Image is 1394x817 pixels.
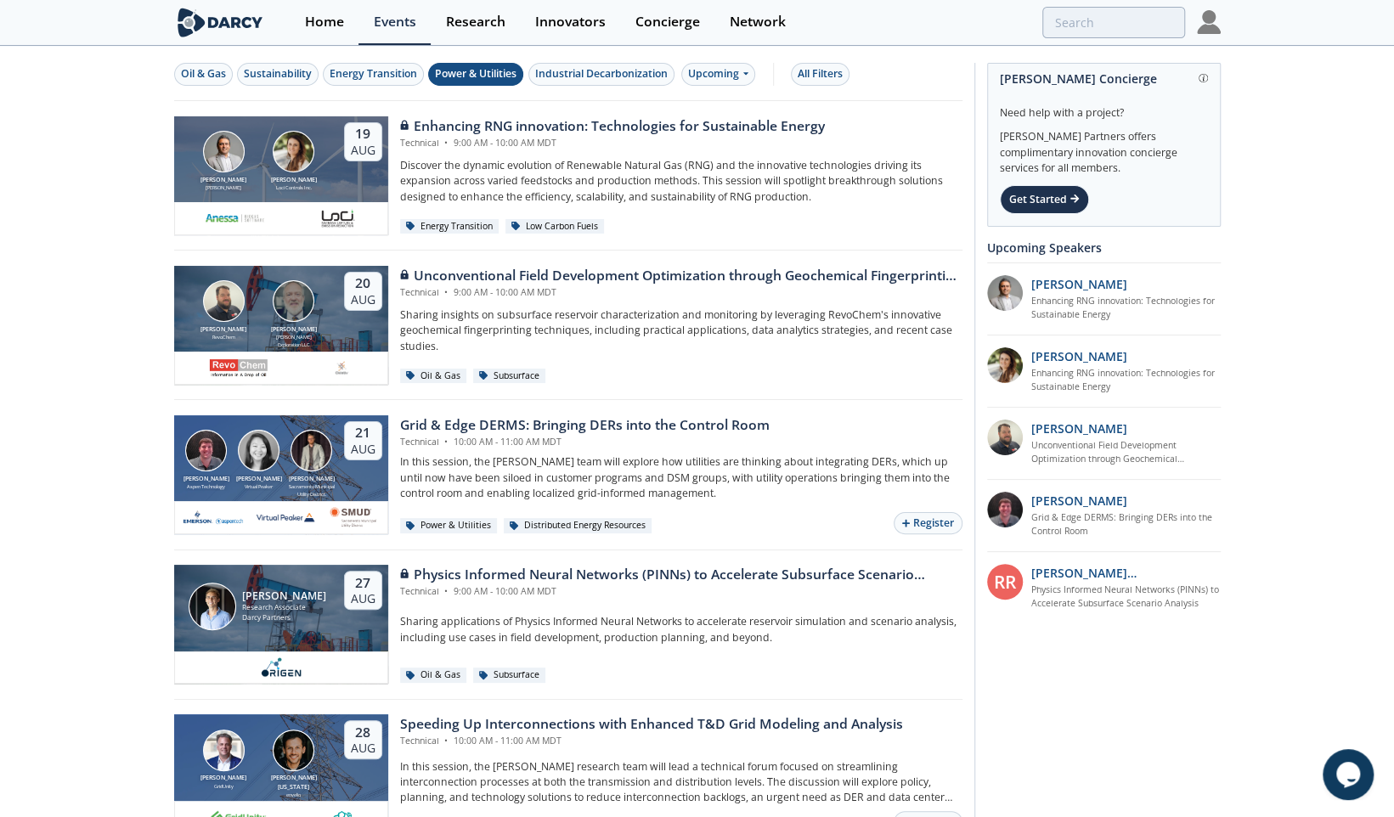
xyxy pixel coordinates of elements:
[203,730,245,771] img: Brian Fitzsimons
[400,219,499,234] div: Energy Transition
[256,657,306,678] img: origen.ai.png
[400,415,770,436] div: Grid & Edge DERMS: Bringing DERs into the Control Room
[351,275,375,292] div: 20
[189,583,236,630] img: Juan Mayol
[504,518,652,533] div: Distributed Energy Resources
[351,575,375,592] div: 27
[328,507,377,527] img: Smud.org.png
[1031,564,1221,582] p: [PERSON_NAME] [PERSON_NAME]
[242,590,326,602] div: [PERSON_NAME]
[400,307,962,354] p: Sharing insights on subsurface reservoir characterization and monitoring by leveraging RevoChem's...
[1031,367,1221,394] a: Enhancing RNG innovation: Technologies for Sustainable Energy
[351,741,375,756] div: Aug
[242,612,326,623] div: Darcy Partners
[473,668,546,683] div: Subsurface
[894,512,962,535] button: Register
[400,614,962,645] p: Sharing applications of Physics Informed Neural Networks to accelerate reservoir simulation and s...
[1031,295,1221,322] a: Enhancing RNG innovation: Technologies for Sustainable Energy
[1031,511,1221,538] a: Grid & Edge DERMS: Bringing DERs into the Control Room
[1197,10,1221,34] img: Profile
[1323,749,1377,800] iframe: chat widget
[268,774,320,792] div: [PERSON_NAME][US_STATE]
[1199,74,1208,83] img: information.svg
[400,266,962,286] div: Unconventional Field Development Optimization through Geochemical Fingerprinting Technology
[1031,583,1221,611] a: Physics Informed Neural Networks (PINNs) to Accelerate Subsurface Scenario Analysis
[1000,64,1208,93] div: [PERSON_NAME] Concierge
[442,735,451,747] span: •
[285,475,338,484] div: [PERSON_NAME]
[197,325,250,335] div: [PERSON_NAME]
[273,280,314,322] img: John Sinclair
[400,518,498,533] div: Power & Utilities
[442,585,451,597] span: •
[987,420,1023,455] img: 2k2ez1SvSiOh3gKHmcgF
[351,292,375,307] div: Aug
[505,219,605,234] div: Low Carbon Fuels
[442,436,451,448] span: •
[400,454,962,501] p: In this session, the [PERSON_NAME] team will explore how utilities are thinking about integrating...
[233,475,285,484] div: [PERSON_NAME]
[174,266,962,385] a: Bob Aylsworth [PERSON_NAME] RevoChem John Sinclair [PERSON_NAME] [PERSON_NAME] Exploration LLC 20...
[256,507,315,527] img: virtual-peaker.com.png
[273,730,314,771] img: Luigi Montana
[400,369,467,384] div: Oil & Gas
[197,783,250,790] div: GridUnity
[1031,420,1127,437] p: [PERSON_NAME]
[237,63,319,86] button: Sustainability
[1000,121,1208,177] div: [PERSON_NAME] Partners offers complimentary innovation concierge services for all members.
[435,66,516,82] div: Power & Utilities
[203,280,245,322] img: Bob Aylsworth
[1031,347,1127,365] p: [PERSON_NAME]
[351,442,375,457] div: Aug
[209,358,268,378] img: revochem.com.png
[174,415,962,534] a: Jonathan Curtis [PERSON_NAME] Aspen Technology Brenda Chew [PERSON_NAME] Virtual Peaker Yevgeniy ...
[987,275,1023,311] img: 1fdb2308-3d70-46db-bc64-f6eabefcce4d
[798,66,843,82] div: All Filters
[185,430,227,471] img: Jonathan Curtis
[1000,185,1089,214] div: Get Started
[400,158,962,205] p: Discover the dynamic evolution of Renewable Natural Gas (RNG) and the innovative technologies dri...
[180,483,233,490] div: Aspen Technology
[181,66,226,82] div: Oil & Gas
[400,759,962,806] p: In this session, the [PERSON_NAME] research team will lead a technical forum focused on streamlin...
[331,358,353,378] img: ovintiv.com.png
[351,425,375,442] div: 21
[174,63,233,86] button: Oil & Gas
[273,131,314,172] img: Nicole Neff
[987,492,1023,527] img: accc9a8e-a9c1-4d58-ae37-132228efcf55
[351,143,375,158] div: Aug
[446,15,505,29] div: Research
[180,475,233,484] div: [PERSON_NAME]
[268,325,320,335] div: [PERSON_NAME]
[174,116,962,235] a: Amir Akbari [PERSON_NAME] [PERSON_NAME] Nicole Neff [PERSON_NAME] Loci Controls Inc. 19 Aug Enhan...
[244,66,312,82] div: Sustainability
[428,63,523,86] button: Power & Utilities
[268,792,320,798] div: envelio
[197,774,250,783] div: [PERSON_NAME]
[681,63,755,86] div: Upcoming
[323,63,424,86] button: Energy Transition
[535,66,668,82] div: Industrial Decarbonization
[268,176,320,185] div: [PERSON_NAME]
[400,137,825,150] div: Technical 9:00 AM - 10:00 AM MDT
[791,63,849,86] button: All Filters
[319,208,356,228] img: 2b793097-40cf-4f6d-9bc3-4321a642668f
[197,184,250,191] div: [PERSON_NAME]
[473,369,546,384] div: Subsurface
[183,507,243,527] img: cb84fb6c-3603-43a1-87e3-48fd23fb317a
[233,483,285,490] div: Virtual Peaker
[291,430,332,471] img: Yevgeniy Postnov
[197,176,250,185] div: [PERSON_NAME]
[285,483,338,498] div: Sacramento Municipal Utility District.
[242,602,326,613] div: Research Associate
[268,184,320,191] div: Loci Controls Inc.
[330,66,417,82] div: Energy Transition
[174,565,962,684] a: Juan Mayol [PERSON_NAME] Research Associate Darcy Partners 27 Aug Physics Informed Neural Network...
[1042,7,1185,38] input: Advanced Search
[987,347,1023,383] img: 737ad19b-6c50-4cdf-92c7-29f5966a019e
[535,15,606,29] div: Innovators
[203,131,245,172] img: Amir Akbari
[174,8,267,37] img: logo-wide.svg
[1031,275,1127,293] p: [PERSON_NAME]
[1000,93,1208,121] div: Need help with a project?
